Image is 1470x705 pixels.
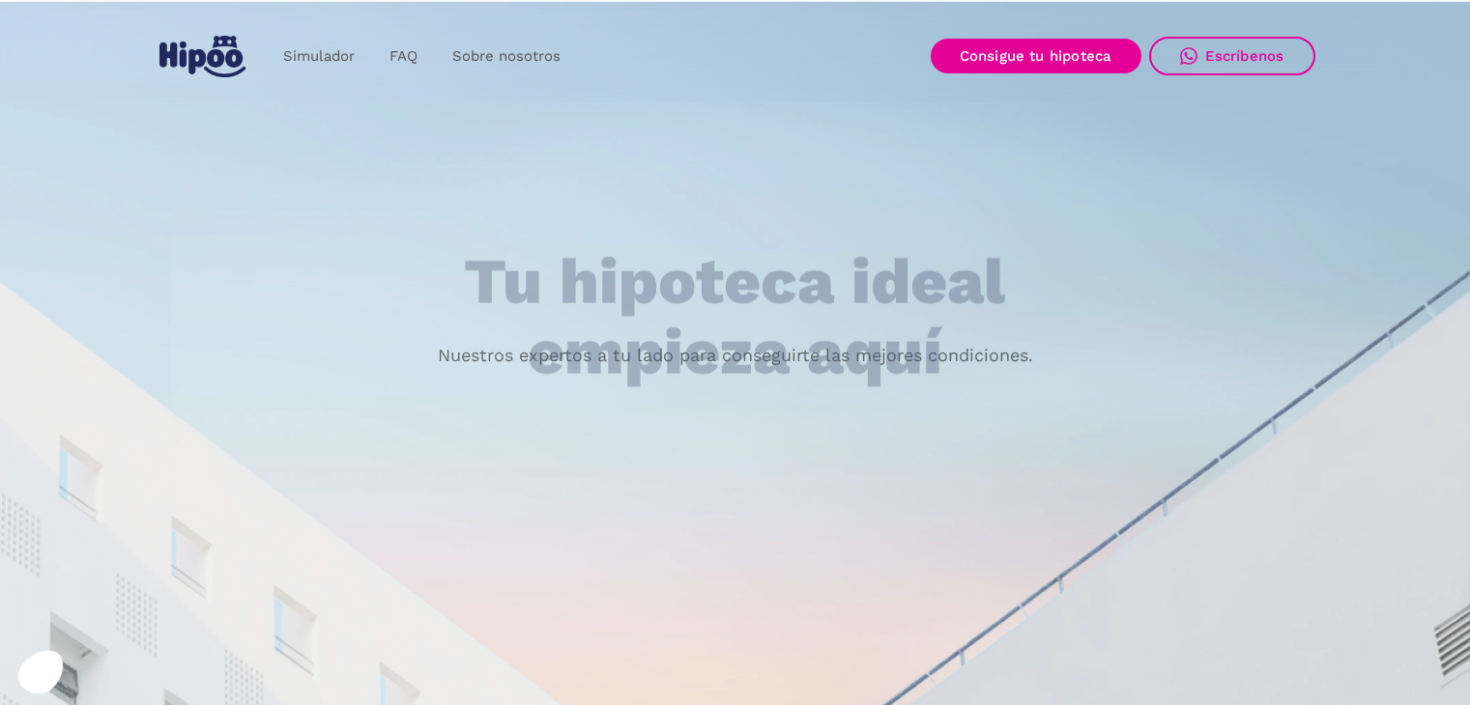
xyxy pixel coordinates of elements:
[368,247,1101,387] h1: Tu hipoteca ideal empieza aquí
[372,38,435,75] a: FAQ
[435,38,578,75] a: Sobre nosotros
[1149,37,1315,75] a: Escríbenos
[1205,47,1284,65] div: Escríbenos
[156,28,250,85] a: home
[931,39,1141,73] a: Consigue tu hipoteca
[266,38,372,75] a: Simulador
